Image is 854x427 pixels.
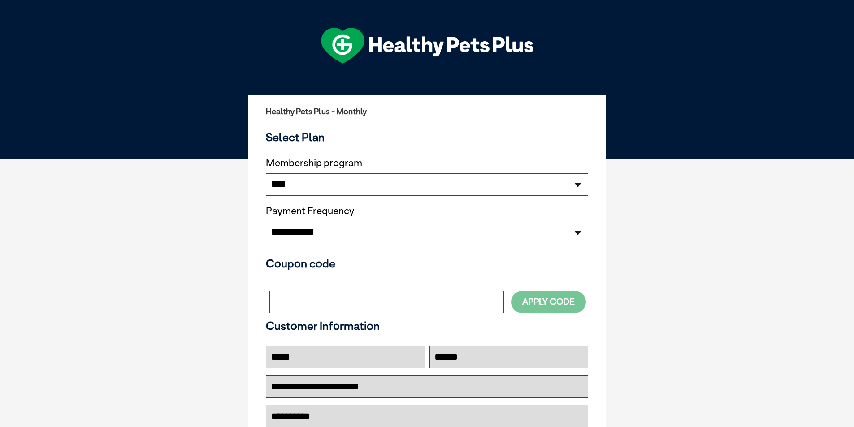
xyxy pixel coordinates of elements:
h3: Customer Information [266,319,588,332]
h3: Coupon code [266,257,588,270]
h2: Healthy Pets Plus - Monthly [266,107,588,116]
label: Payment Frequency [266,205,354,217]
img: hpp-logo-landscape-green-white.png [321,28,533,64]
button: Apply Code [511,291,586,313]
h3: Select Plan [266,130,588,144]
label: Membership program [266,157,588,169]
